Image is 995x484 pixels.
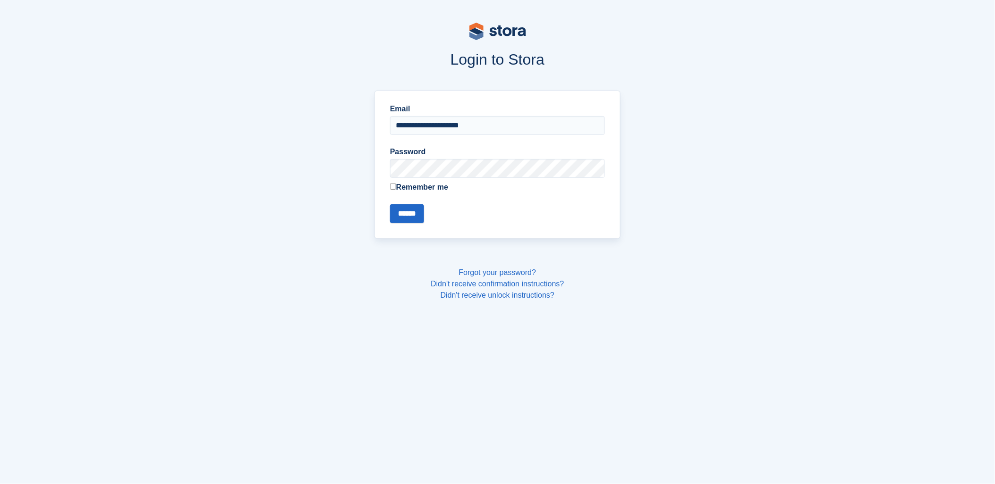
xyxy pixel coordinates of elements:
label: Remember me [390,182,605,193]
a: Didn't receive unlock instructions? [441,291,554,299]
img: stora-logo-53a41332b3708ae10de48c4981b4e9114cc0af31d8433b30ea865607fb682f29.svg [469,23,526,40]
a: Forgot your password? [459,268,536,276]
label: Password [390,146,605,158]
input: Remember me [390,184,396,190]
label: Email [390,103,605,115]
h1: Login to Stora [195,51,801,68]
a: Didn't receive confirmation instructions? [431,280,564,288]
